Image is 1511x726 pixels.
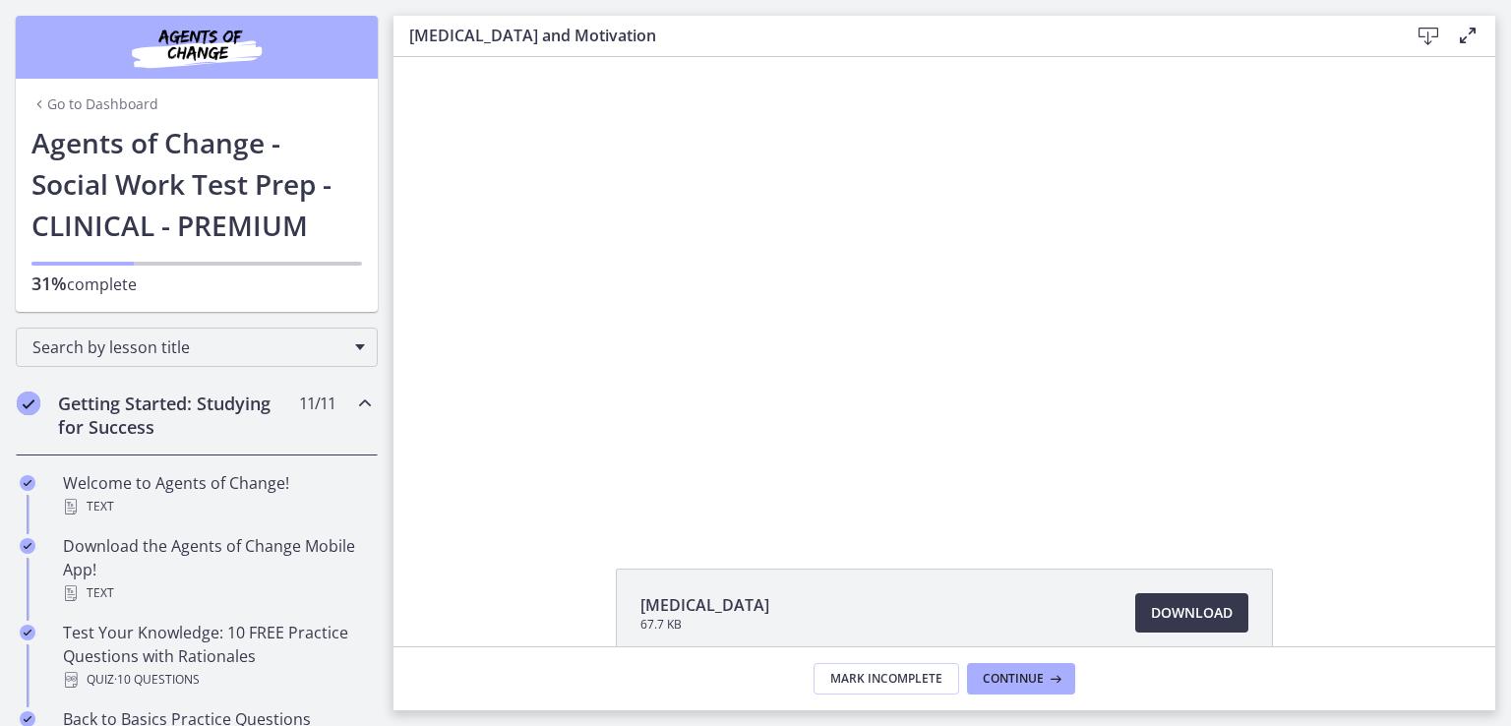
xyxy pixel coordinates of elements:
[114,668,200,692] span: · 10 Questions
[640,617,769,633] span: 67.7 KB
[16,328,378,367] div: Search by lesson title
[814,663,959,695] button: Mark Incomplete
[63,495,370,518] div: Text
[20,475,35,491] i: Completed
[63,471,370,518] div: Welcome to Agents of Change!
[63,668,370,692] div: Quiz
[640,593,769,617] span: [MEDICAL_DATA]
[63,581,370,605] div: Text
[20,625,35,640] i: Completed
[63,534,370,605] div: Download the Agents of Change Mobile App!
[1151,601,1233,625] span: Download
[967,663,1075,695] button: Continue
[31,122,362,246] h1: Agents of Change - Social Work Test Prep - CLINICAL - PREMIUM
[830,671,942,687] span: Mark Incomplete
[20,538,35,554] i: Completed
[17,392,40,415] i: Completed
[31,272,67,295] span: 31%
[409,24,1377,47] h3: [MEDICAL_DATA] and Motivation
[1135,593,1248,633] a: Download
[79,24,315,71] img: Agents of Change
[31,272,362,296] p: complete
[393,57,1495,523] iframe: Video Lesson
[983,671,1044,687] span: Continue
[31,94,158,114] a: Go to Dashboard
[63,621,370,692] div: Test Your Knowledge: 10 FREE Practice Questions with Rationales
[58,392,298,439] h2: Getting Started: Studying for Success
[32,336,345,358] span: Search by lesson title
[299,392,335,415] span: 11 / 11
